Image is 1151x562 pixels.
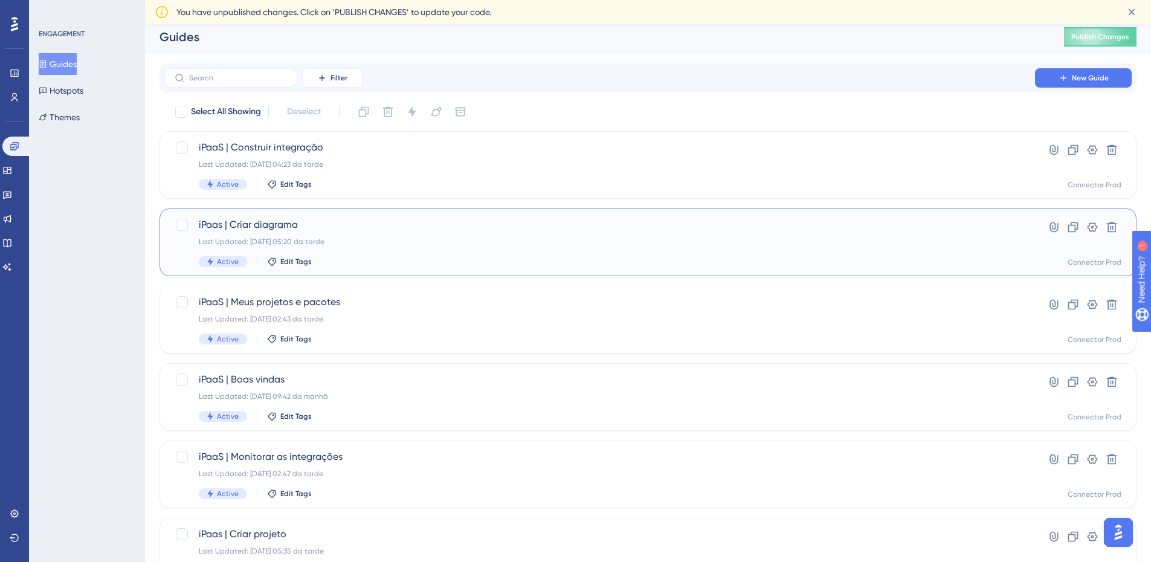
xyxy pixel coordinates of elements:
[1100,514,1136,551] iframe: UserGuiding AI Assistant Launcher
[39,80,83,102] button: Hotspots
[199,314,1001,324] div: Last Updated: [DATE] 02:43 da tarde
[199,450,1001,464] span: iPaaS | Monitorar as integrações
[287,105,321,119] span: Deselect
[280,179,312,189] span: Edit Tags
[189,74,287,82] input: Search
[267,179,312,189] button: Edit Tags
[39,53,77,75] button: Guides
[1068,412,1121,422] div: Connector Prod
[276,101,332,123] button: Deselect
[1068,335,1121,344] div: Connector Prod
[199,392,1001,401] div: Last Updated: [DATE] 09:42 da manhã
[280,489,312,499] span: Edit Tags
[267,334,312,344] button: Edit Tags
[217,412,239,421] span: Active
[1072,73,1109,83] span: New Guide
[280,257,312,266] span: Edit Tags
[199,372,1001,387] span: iPaaS | Boas vindas
[267,257,312,266] button: Edit Tags
[199,469,1001,479] div: Last Updated: [DATE] 02:47 da tarde
[280,334,312,344] span: Edit Tags
[199,546,1001,556] div: Last Updated: [DATE] 05:35 da tarde
[199,237,1001,247] div: Last Updated: [DATE] 05:20 da tarde
[199,295,1001,309] span: iPaaS | Meus projetos e pacotes
[39,106,80,128] button: Themes
[1068,257,1121,267] div: Connector Prod
[28,3,76,18] span: Need Help?
[1068,489,1121,499] div: Connector Prod
[302,68,363,88] button: Filter
[191,105,261,119] span: Select All Showing
[1035,68,1132,88] button: New Guide
[217,489,239,499] span: Active
[199,140,1001,155] span: iPaaS | Construir integração
[267,412,312,421] button: Edit Tags
[199,160,1001,169] div: Last Updated: [DATE] 04:23 da tarde
[160,28,1034,45] div: Guides
[1071,32,1129,42] span: Publish Changes
[39,29,85,39] div: ENGAGEMENT
[1068,180,1121,190] div: Connector Prod
[217,257,239,266] span: Active
[330,73,347,83] span: Filter
[217,334,239,344] span: Active
[199,218,1001,232] span: iPaas | Criar diagrama
[199,527,1001,541] span: iPaas | Criar projeto
[280,412,312,421] span: Edit Tags
[84,6,88,16] div: 1
[176,5,491,19] span: You have unpublished changes. Click on ‘PUBLISH CHANGES’ to update your code.
[1064,27,1136,47] button: Publish Changes
[267,489,312,499] button: Edit Tags
[217,179,239,189] span: Active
